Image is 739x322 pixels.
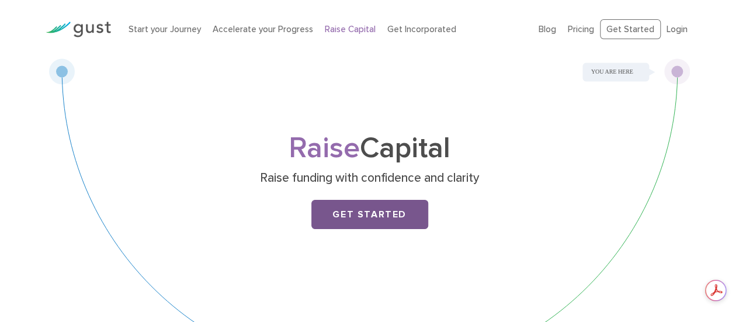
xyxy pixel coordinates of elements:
a: Blog [539,24,556,34]
a: Get Started [600,19,661,40]
p: Raise funding with confidence and clarity [143,170,596,186]
a: Get Incorporated [387,24,456,34]
a: Accelerate your Progress [213,24,313,34]
span: Raise [289,131,360,165]
a: Start your Journey [129,24,201,34]
a: Login [667,24,688,34]
a: Raise Capital [325,24,376,34]
h1: Capital [139,135,601,162]
a: Pricing [568,24,594,34]
img: Gust Logo [46,22,111,37]
a: Get Started [311,200,428,229]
